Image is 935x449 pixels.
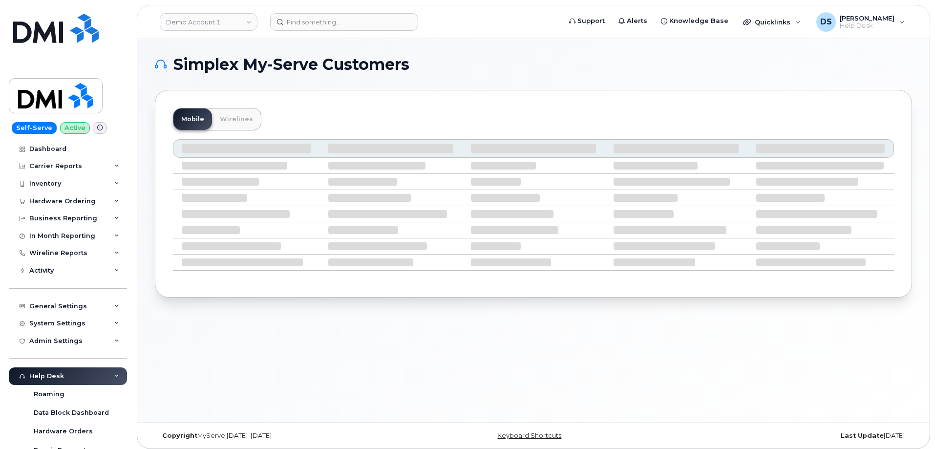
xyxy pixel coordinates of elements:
[162,432,197,439] strong: Copyright
[173,108,212,130] a: Mobile
[841,432,884,439] strong: Last Update
[659,432,912,440] div: [DATE]
[497,432,561,439] a: Keyboard Shortcuts
[212,108,261,130] a: Wirelines
[155,432,407,440] div: MyServe [DATE]–[DATE]
[173,57,409,72] span: Simplex My-Serve Customers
